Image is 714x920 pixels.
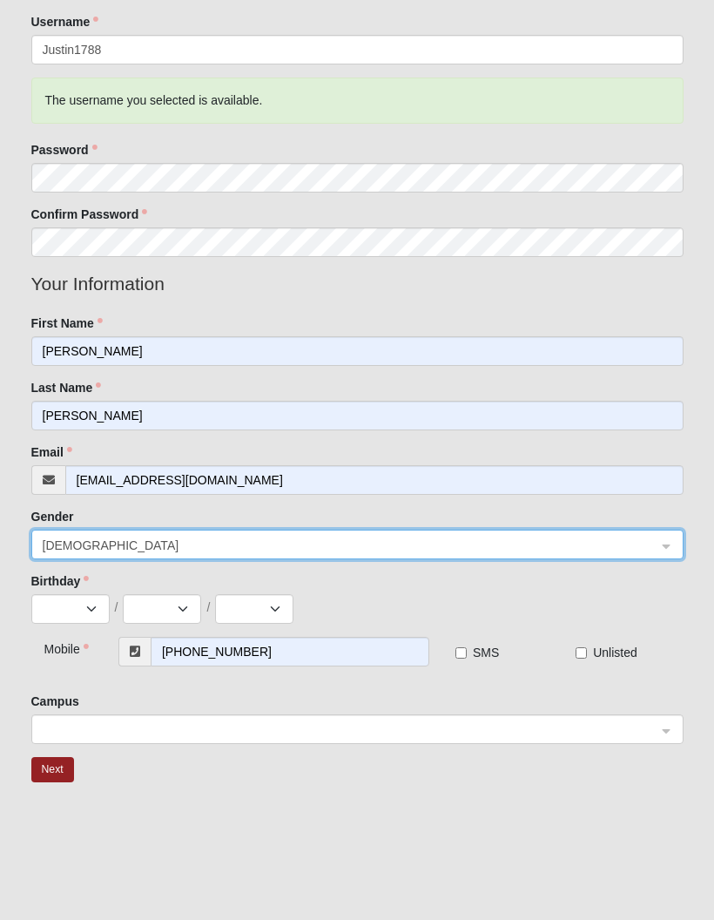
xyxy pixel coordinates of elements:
label: Password [31,141,98,159]
div: Mobile [31,637,85,658]
label: Gender [31,508,74,525]
input: SMS [455,647,467,659]
span: Unlisted [593,646,637,660]
span: SMS [473,646,499,660]
div: The username you selected is available. [31,78,684,124]
button: Next [31,757,74,782]
label: Email [31,443,72,461]
label: Last Name [31,379,102,396]
label: Birthday [31,572,90,590]
label: First Name [31,315,103,332]
input: Unlisted [576,647,587,659]
span: / [206,599,210,616]
span: / [115,599,118,616]
legend: Your Information [31,270,684,298]
label: Confirm Password [31,206,148,223]
label: Campus [31,693,79,710]
label: Username [31,13,99,30]
span: Male [43,536,657,555]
